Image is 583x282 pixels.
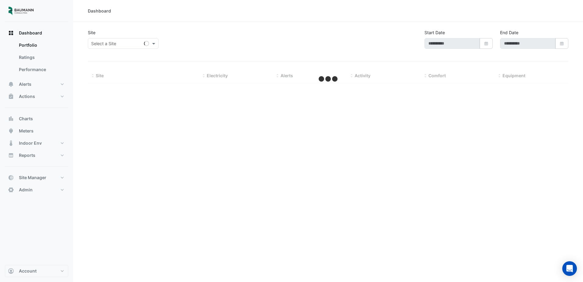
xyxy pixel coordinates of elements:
span: Admin [19,187,33,193]
span: Activity [355,73,370,78]
button: Site Manager [5,172,68,184]
div: Dashboard [5,39,68,78]
span: Meters [19,128,34,134]
app-icon: Admin [8,187,14,193]
label: End Date [500,29,518,36]
span: Actions [19,93,35,99]
a: Ratings [14,51,68,63]
a: Portfolio [14,39,68,51]
button: Reports [5,149,68,161]
div: Dashboard [88,8,111,14]
div: Open Intercom Messenger [562,261,577,276]
button: Meters [5,125,68,137]
app-icon: Dashboard [8,30,14,36]
span: Indoor Env [19,140,42,146]
app-icon: Site Manager [8,175,14,181]
button: Charts [5,113,68,125]
span: Comfort [428,73,446,78]
app-icon: Actions [8,93,14,99]
app-icon: Meters [8,128,14,134]
span: Dashboard [19,30,42,36]
span: Equipment [503,73,525,78]
span: Site Manager [19,175,46,181]
span: Charts [19,116,33,122]
label: Site [88,29,95,36]
button: Alerts [5,78,68,90]
app-icon: Reports [8,152,14,158]
app-icon: Alerts [8,81,14,87]
span: Site [96,73,104,78]
span: Alerts [281,73,293,78]
app-icon: Indoor Env [8,140,14,146]
button: Indoor Env [5,137,68,149]
span: Reports [19,152,35,158]
a: Performance [14,63,68,76]
span: Electricity [207,73,228,78]
button: Actions [5,90,68,103]
button: Account [5,265,68,277]
button: Admin [5,184,68,196]
span: Account [19,268,37,274]
img: Company Logo [7,5,35,17]
button: Dashboard [5,27,68,39]
span: Alerts [19,81,31,87]
app-icon: Charts [8,116,14,122]
label: Start Date [424,29,445,36]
